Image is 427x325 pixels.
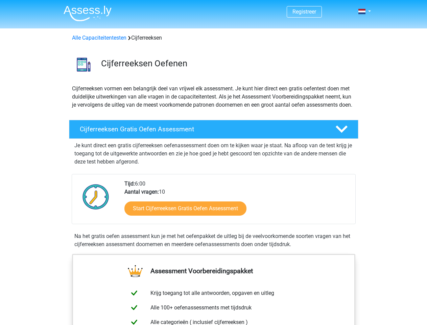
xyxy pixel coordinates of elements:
[72,35,126,41] a: Alle Capaciteitentesten
[101,58,353,69] h3: Cijferreeksen Oefenen
[119,180,355,224] div: 6:00 10
[79,180,113,214] img: Klok
[64,5,112,21] img: Assessly
[66,120,361,139] a: Cijferreeksen Gratis Oefen Assessment
[72,232,356,248] div: Na het gratis oefen assessment kun je met het oefenpakket de uitleg bij de veelvoorkomende soorte...
[124,189,159,195] b: Aantal vragen:
[124,201,246,216] a: Start Cijferreeksen Gratis Oefen Assessment
[80,125,325,133] h4: Cijferreeksen Gratis Oefen Assessment
[69,50,98,79] img: cijferreeksen
[124,180,135,187] b: Tijd:
[69,34,358,42] div: Cijferreeksen
[292,8,316,15] a: Registreer
[74,142,353,166] p: Je kunt direct een gratis cijferreeksen oefenassessment doen om te kijken waar je staat. Na afloo...
[72,85,355,109] p: Cijferreeksen vormen een belangrijk deel van vrijwel elk assessment. Je kunt hier direct een grat...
